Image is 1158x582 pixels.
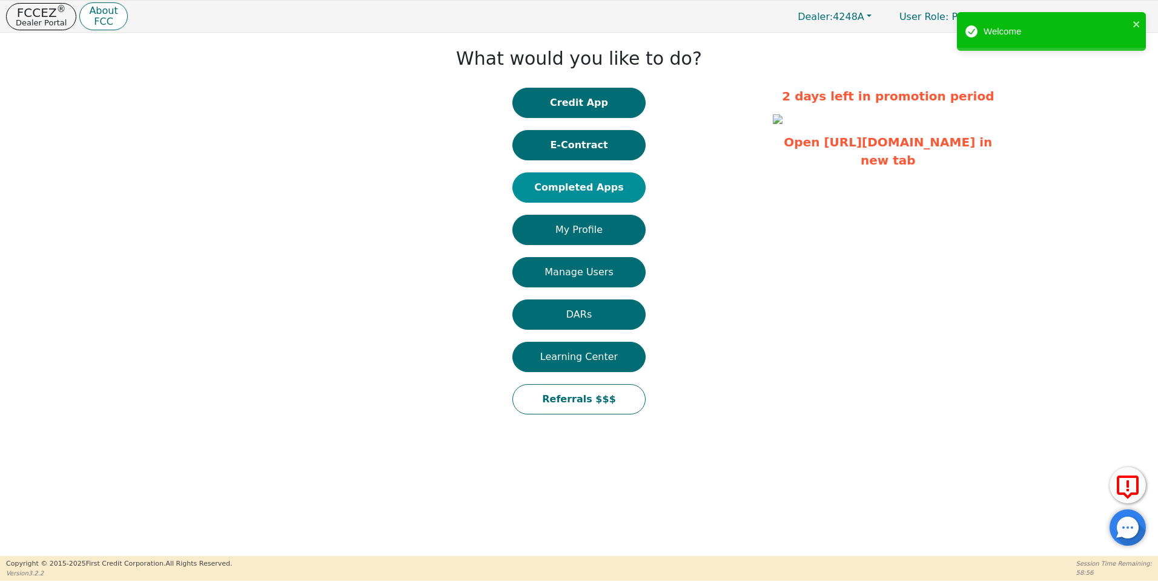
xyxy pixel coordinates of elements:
img: 3595828c-3958-4ea8-9709-186eefc0a1a3 [773,114,782,124]
p: Primary [887,5,1001,28]
span: Dealer: [798,11,833,22]
button: Referrals $$$ [512,384,646,414]
button: Report Error to FCC [1110,467,1146,503]
button: DARs [512,299,646,330]
p: 58:56 [1076,568,1152,577]
button: Learning Center [512,342,646,372]
button: AboutFCC [79,2,127,31]
p: 2 days left in promotion period [773,87,1003,105]
button: E-Contract [512,130,646,160]
button: Manage Users [512,257,646,287]
button: close [1133,17,1141,31]
button: Completed Apps [512,172,646,203]
a: User Role: Primary [887,5,1001,28]
p: Version 3.2.2 [6,569,232,578]
span: 4248A [798,11,864,22]
a: Open [URL][DOMAIN_NAME] in new tab [784,135,992,168]
span: All Rights Reserved. [165,560,232,567]
button: FCCEZ®Dealer Portal [6,3,76,30]
button: My Profile [512,215,646,245]
button: Credit App [512,88,646,118]
span: User Role : [899,11,948,22]
p: FCCEZ [16,7,67,19]
sup: ® [57,4,66,15]
p: Copyright © 2015- 2025 First Credit Corporation. [6,559,232,569]
p: Session Time Remaining: [1076,559,1152,568]
p: FCC [89,17,117,27]
p: Dealer Portal [16,19,67,27]
div: Welcome [984,25,1129,39]
p: About [89,6,117,16]
h1: What would you like to do? [456,48,702,70]
button: Dealer:4248A [785,7,884,26]
button: 4248A:[PERSON_NAME] [1004,7,1152,26]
